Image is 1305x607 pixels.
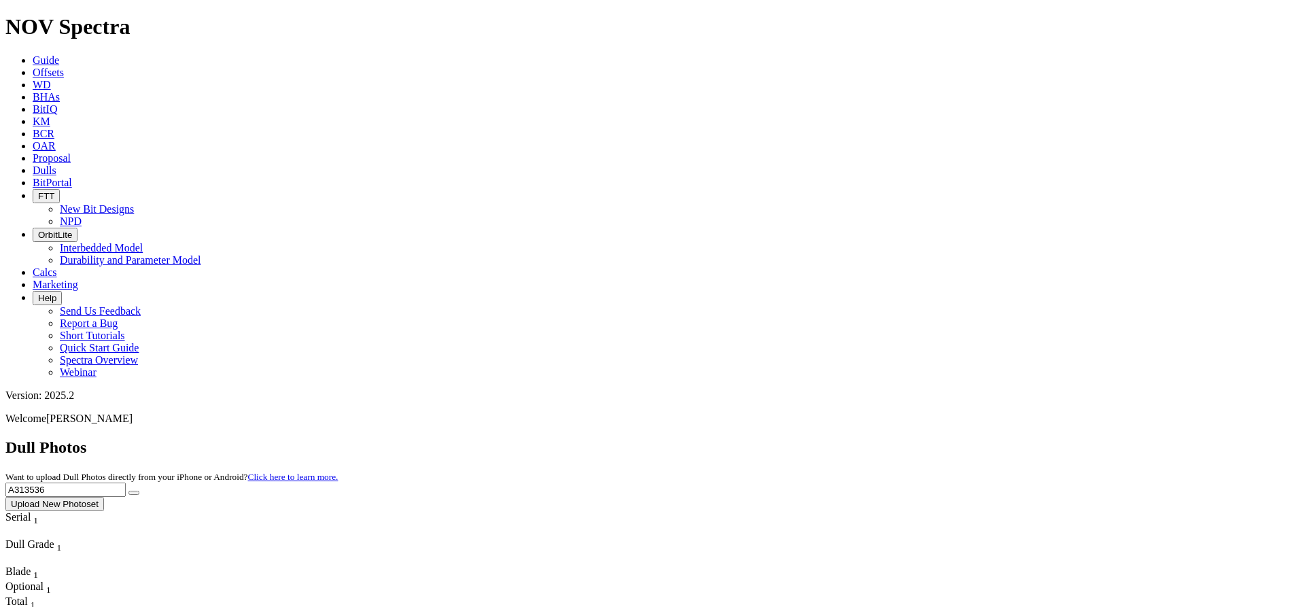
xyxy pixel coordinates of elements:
small: Want to upload Dull Photos directly from your iPhone or Android? [5,472,338,482]
span: Help [38,293,56,303]
a: KM [33,116,50,127]
a: BitIQ [33,103,57,115]
div: Blade Sort None [5,566,53,580]
a: BCR [33,128,54,139]
div: Dull Grade Sort None [5,538,101,553]
a: Spectra Overview [60,354,138,366]
span: Sort None [33,511,38,523]
a: Report a Bug [60,317,118,329]
span: Total [5,595,28,607]
sub: 1 [33,570,38,580]
div: Version: 2025.2 [5,389,1300,402]
input: Search Serial Number [5,483,126,497]
button: Help [33,291,62,305]
a: Webinar [60,366,97,378]
span: OrbitLite [38,230,72,240]
a: Quick Start Guide [60,342,139,353]
h1: NOV Spectra [5,14,1300,39]
a: Short Tutorials [60,330,125,341]
div: Serial Sort None [5,511,63,526]
a: Calcs [33,266,57,278]
a: Marketing [33,279,78,290]
a: Offsets [33,67,64,78]
div: Sort None [5,538,101,566]
div: Column Menu [5,526,63,538]
sub: 1 [46,585,51,595]
a: Guide [33,54,59,66]
a: BitPortal [33,177,72,188]
span: Serial [5,511,31,523]
button: FTT [33,189,60,203]
div: Sort None [5,566,53,580]
p: Welcome [5,413,1300,425]
a: WD [33,79,51,90]
span: Blade [5,566,31,577]
span: FTT [38,191,54,201]
div: Column Menu [5,553,101,566]
a: New Bit Designs [60,203,134,215]
span: Sort None [46,580,51,592]
span: [PERSON_NAME] [46,413,133,424]
button: Upload New Photoset [5,497,104,511]
span: Sort None [31,595,35,607]
a: Click here to learn more. [248,472,338,482]
button: OrbitLite [33,228,77,242]
a: BHAs [33,91,60,103]
sub: 1 [33,515,38,525]
span: Sort None [57,538,62,550]
span: Sort None [33,566,38,577]
a: NPD [60,215,82,227]
sub: 1 [57,542,62,553]
a: Dulls [33,164,56,176]
a: Interbedded Model [60,242,143,254]
a: Durability and Parameter Model [60,254,201,266]
a: OAR [33,140,56,152]
a: Send Us Feedback [60,305,141,317]
span: Dull Grade [5,538,54,550]
h2: Dull Photos [5,438,1300,457]
div: Optional Sort None [5,580,53,595]
a: Proposal [33,152,71,164]
div: Sort None [5,511,63,538]
span: Optional [5,580,43,592]
div: Sort None [5,580,53,595]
